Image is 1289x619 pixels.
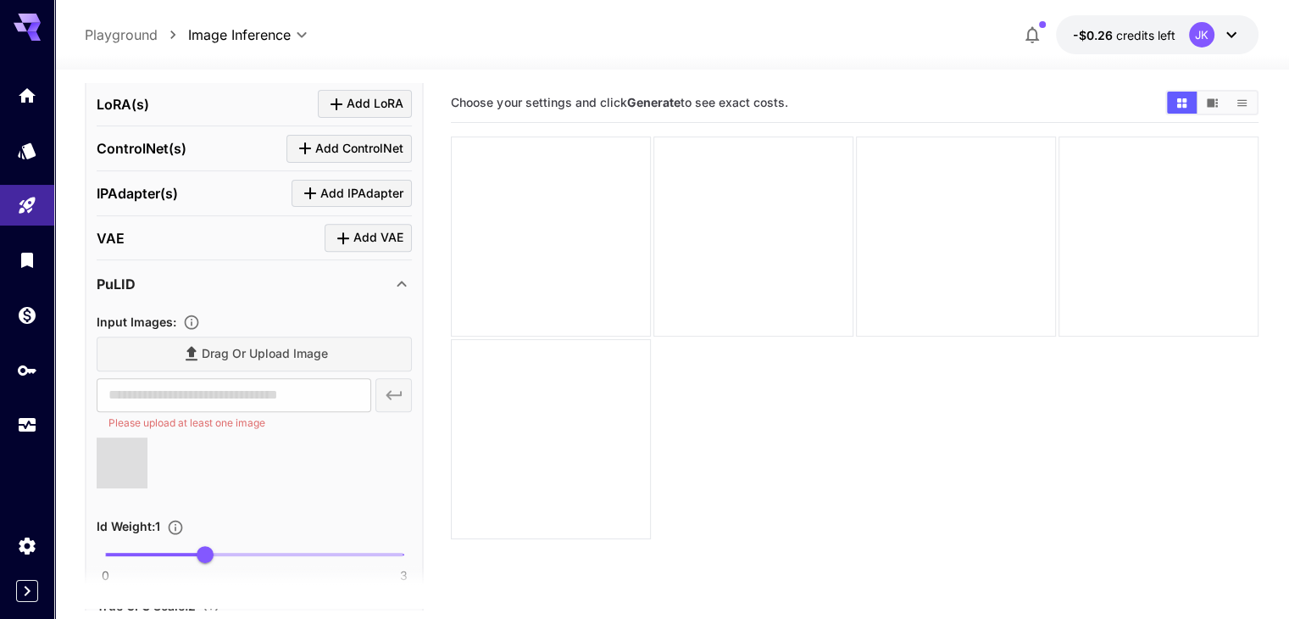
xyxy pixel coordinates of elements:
[1056,15,1258,54] button: -$0.2556JK
[451,95,787,109] span: Choose your settings and click to see exact costs.
[1165,90,1258,115] div: Show images in grid viewShow images in video viewShow images in list view
[97,519,160,533] span: Id Weight : 1
[97,138,186,159] p: ControlNet(s)
[97,228,125,248] p: VAE
[1227,92,1257,114] button: Show images in list view
[17,304,37,326] div: Wallet
[97,183,178,204] p: IPAdapter(s)
[320,183,403,204] span: Add IPAdapter
[1073,28,1116,42] span: -$0.26
[353,227,403,248] span: Add VAE
[17,195,37,216] div: Playground
[85,25,158,45] a: Playground
[97,315,176,329] span: Input Images :
[16,580,38,602] button: Expand sidebar
[17,535,37,556] div: Settings
[325,224,412,252] button: Click to add VAE
[1073,26,1175,44] div: -$0.2556
[17,360,37,381] div: API Keys
[17,85,37,106] div: Home
[315,138,403,159] span: Add ControlNet
[1116,28,1175,42] span: credits left
[176,314,207,331] button: An array containing the reference image used for identity customization. The reference image prov...
[188,25,291,45] span: Image Inference
[17,415,37,436] div: Usage
[17,140,37,161] div: Models
[17,249,37,270] div: Library
[286,135,412,163] button: Click to add ControlNet
[626,95,680,109] b: Generate
[318,90,412,118] button: Click to add LoRA
[1197,92,1227,114] button: Show images in video view
[1189,22,1214,47] div: JK
[108,415,358,432] p: Please upload at least one image
[97,94,149,114] p: LoRA(s)
[1167,92,1197,114] button: Show images in grid view
[85,25,188,45] nav: breadcrumb
[97,264,412,304] div: PuLID
[160,519,191,536] button: Controls the strength of identity preservation in the generated image.
[97,274,136,294] p: PuLID
[347,93,403,114] span: Add LoRA
[292,180,412,208] button: Click to add IPAdapter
